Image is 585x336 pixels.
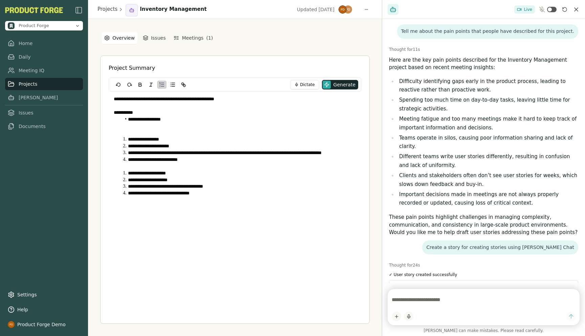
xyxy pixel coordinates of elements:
button: Open organization switcher [5,21,83,30]
span: Live [524,7,532,12]
div: Thought for 11 s [389,47,578,52]
a: Meeting IQ [5,64,83,77]
h2: Project Summary [109,64,155,72]
li: Important decisions made in meetings are not always properly recorded or updated, causing loss of... [397,190,578,208]
button: Add content to chat [392,312,401,321]
span: Updated [297,6,317,13]
a: Settings [5,289,83,301]
button: Product Forge Demo [5,318,83,331]
p: Create a story for creating stories using [PERSON_NAME] Chat [426,245,574,251]
span: [DATE] [319,6,334,13]
li: Clients and stakeholders often don’t see user stories for weeks, which slows down feedback and bu... [397,171,578,189]
button: Start dictation [404,312,413,321]
li: Different teams write user stories differently, resulting in confusion and lack of uniformity. [397,152,578,170]
button: Bullet [168,81,177,89]
button: Link [179,81,188,89]
button: Close chat [573,6,580,13]
h1: Inventory Management [140,5,207,13]
button: Help [5,303,83,316]
img: Product Forge [8,22,15,29]
span: Dictate [300,82,315,87]
li: Meeting fatigue and too many meetings make it hard to keep track of important information and dec... [397,115,578,132]
button: Issues [140,32,169,44]
button: Italic [146,81,156,89]
img: Product Forge Demo [339,5,347,14]
button: Dictate [290,80,319,89]
button: Reset conversation [561,5,569,14]
img: sidebar [75,6,83,14]
p: These pain points highlight challenges in managing complexity, communication, and consistency in ... [389,213,578,236]
a: Daily [5,51,83,63]
p: Here are the key pain points described for the Inventory Management project based on recent meeti... [389,56,578,71]
button: Overview [102,32,137,44]
button: Updated[DATE]Product Forge DemoProduct Forge Demo [293,5,356,14]
button: Meetings [171,32,216,44]
img: profile [8,321,15,328]
button: Ordered [157,81,167,89]
button: Bold [135,81,145,89]
a: Projects [5,78,83,90]
div: ✓ User story created successfully [389,272,578,277]
button: Generate [322,80,358,89]
span: ( 1 ) [206,35,213,41]
span: [PERSON_NAME] can make mistakes. Please read carefully. [388,328,580,333]
li: Spending too much time on day-to-day tasks, leaving little time for strategic activities. [397,96,578,113]
div: Thought for 24 s [389,262,578,268]
a: Home [5,37,83,49]
button: redo [125,81,134,89]
a: Issues [5,107,83,119]
button: Send message [566,312,576,321]
a: Projects [97,5,117,13]
button: undo [114,81,123,89]
li: Difficulty identifying gaps early in the product process, leading to reactive rather than proacti... [397,77,578,94]
a: Documents [5,120,83,132]
button: PF-Logo [5,7,63,13]
li: Teams operate in silos, causing poor information sharing and lack of clarity. [397,134,578,151]
span: Product Forge [19,23,49,29]
img: Product Forge [5,7,63,13]
img: Product Forge Demo [344,5,352,14]
span: Generate [333,81,355,88]
p: Tell me about the pain points that people have described for this project. [401,28,574,35]
a: [PERSON_NAME] [5,91,83,104]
